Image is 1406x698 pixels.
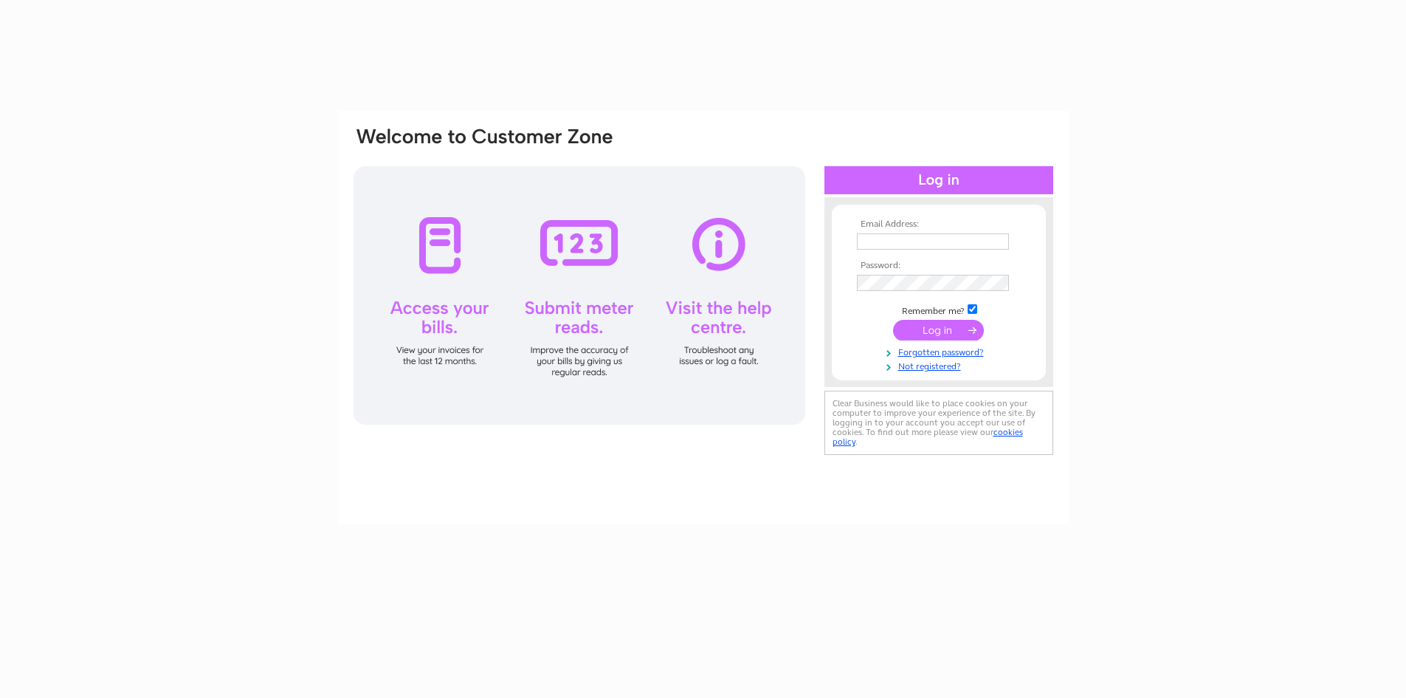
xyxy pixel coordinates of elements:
div: Clear Business would like to place cookies on your computer to improve your experience of the sit... [824,391,1053,455]
td: Remember me? [853,302,1024,317]
th: Password: [853,261,1024,271]
a: Not registered? [857,358,1024,372]
a: Forgotten password? [857,344,1024,358]
th: Email Address: [853,219,1024,230]
input: Submit [893,320,984,341]
a: cookies policy [833,427,1023,447]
